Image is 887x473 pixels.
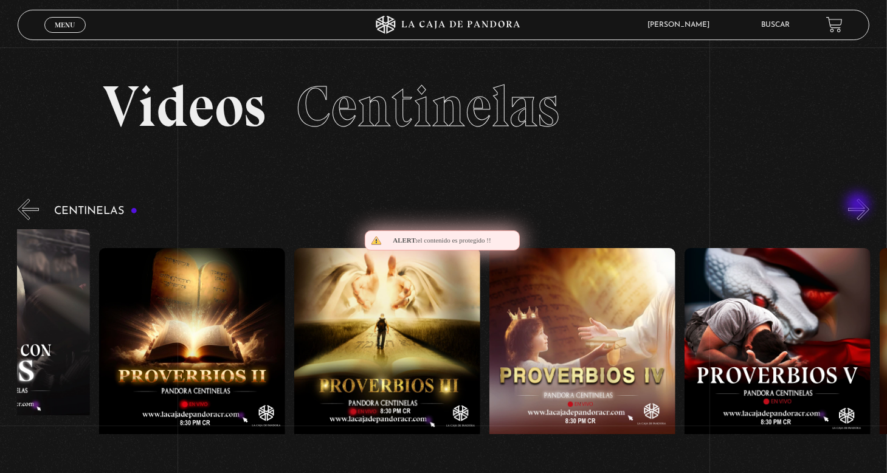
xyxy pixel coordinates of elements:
[54,205,137,217] h3: Centinelas
[365,230,520,250] div: el contenido es protegido !!
[103,78,784,136] h2: Videos
[51,31,80,40] span: Cerrar
[55,21,75,29] span: Menu
[848,199,869,220] button: Next
[761,21,790,29] a: Buscar
[296,72,559,141] span: Centinelas
[826,16,843,33] a: View your shopping cart
[641,21,722,29] span: [PERSON_NAME]
[393,236,417,244] span: Alert:
[18,199,39,220] button: Previous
